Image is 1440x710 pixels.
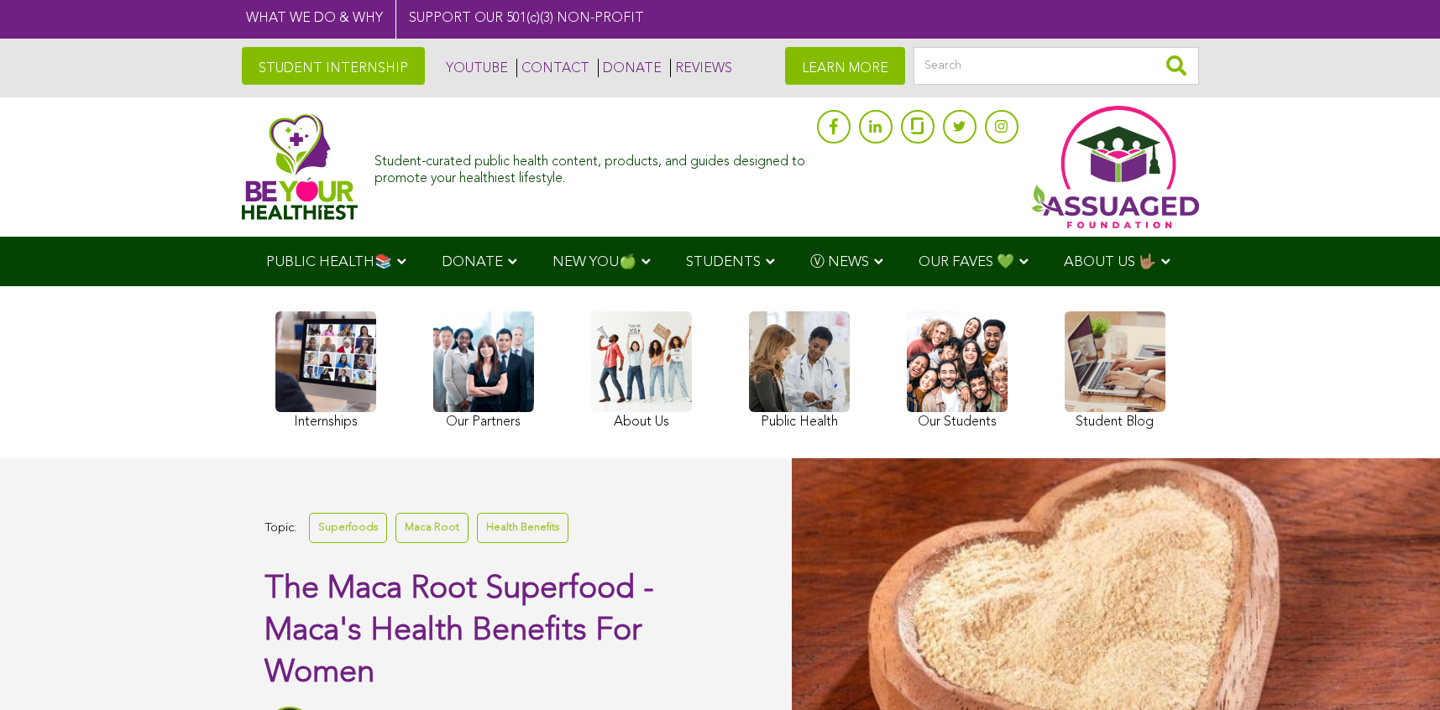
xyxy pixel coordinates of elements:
[266,255,392,269] span: PUBLIC HEALTH📚
[242,47,425,85] a: STUDENT INTERNSHIP
[810,255,869,269] span: Ⓥ NEWS
[911,117,923,134] img: glassdoor
[309,513,387,542] a: Superfoods
[598,59,662,77] a: DONATE
[1031,106,1199,228] img: Assuaged App
[374,146,808,186] div: Student-curated public health content, products, and guides designed to promote your healthiest l...
[264,517,296,540] span: Topic:
[1356,629,1440,710] iframe: Chat Widget
[442,255,503,269] span: DONATE
[242,113,359,220] img: Assuaged
[516,59,589,77] a: CONTACT
[670,59,732,77] a: REVIEWS
[919,255,1014,269] span: OUR FAVES 💚
[785,47,905,85] a: LEARN MORE
[264,573,654,689] span: The Maca Root Superfood - Maca's Health Benefits For Women
[442,59,508,77] a: YOUTUBE
[686,255,761,269] span: STUDENTS
[552,255,636,269] span: NEW YOU🍏
[477,513,568,542] a: Health Benefits
[242,237,1199,286] div: Navigation Menu
[914,47,1199,85] input: Search
[395,513,469,542] a: Maca Root
[1064,255,1156,269] span: ABOUT US 🤟🏽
